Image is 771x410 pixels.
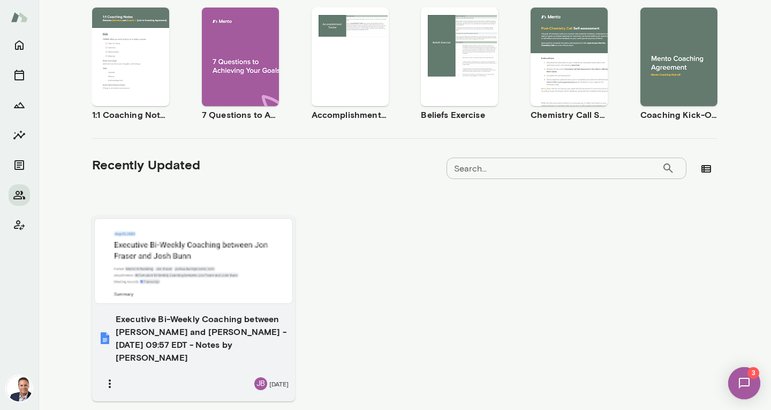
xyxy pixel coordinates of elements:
img: Jon Fraser [6,376,32,401]
button: Home [9,34,30,56]
h6: Coaching Kick-Off | Coaching Agreement [640,108,717,121]
button: Members [9,184,30,206]
button: Insights [9,124,30,146]
h6: Accomplishment Tracker [312,108,389,121]
h5: Recently Updated [92,156,200,173]
button: Client app [9,214,30,236]
button: Growth Plan [9,94,30,116]
h6: 7 Questions to Achieving Your Goals [202,108,279,121]
button: Documents [9,154,30,176]
img: Executive Bi-Weekly Coaching between Jon Fraser and Josh Bunn - 2025/08/25 09:57 EDT - Notes by G... [99,332,111,345]
button: Sessions [9,64,30,86]
h6: 1:1 Coaching Notes [92,108,169,121]
img: Mento [11,7,28,27]
div: JB [254,377,267,390]
h6: Beliefs Exercise [421,108,498,121]
h6: Chemistry Call Self-Assessment [Coaches only] [531,108,608,121]
h6: Executive Bi-Weekly Coaching between [PERSON_NAME] and [PERSON_NAME] - [DATE] 09:57 EDT - Notes b... [116,312,289,364]
span: [DATE] [269,379,289,388]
